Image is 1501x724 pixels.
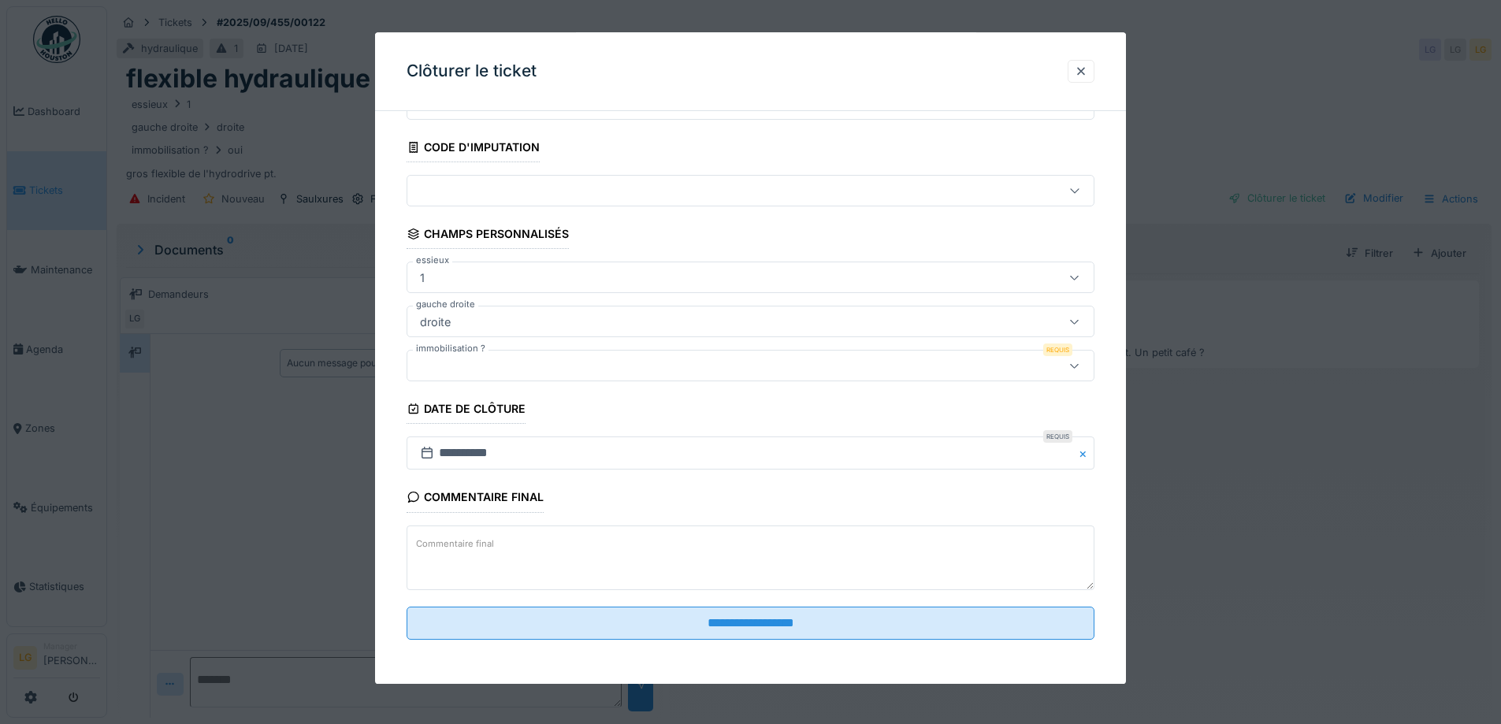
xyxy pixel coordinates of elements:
[413,534,497,554] label: Commentaire final
[1043,431,1072,444] div: Requis
[407,61,537,81] h3: Clôturer le ticket
[407,486,544,513] div: Commentaire final
[1043,344,1072,357] div: Requis
[407,398,526,425] div: Date de clôture
[413,343,489,356] label: immobilisation ?
[413,254,452,268] label: essieux
[407,223,569,250] div: Champs personnalisés
[413,299,478,312] label: gauche droite
[1077,437,1094,470] button: Close
[407,136,540,162] div: Code d'imputation
[414,314,457,331] div: droite
[414,269,431,287] div: 1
